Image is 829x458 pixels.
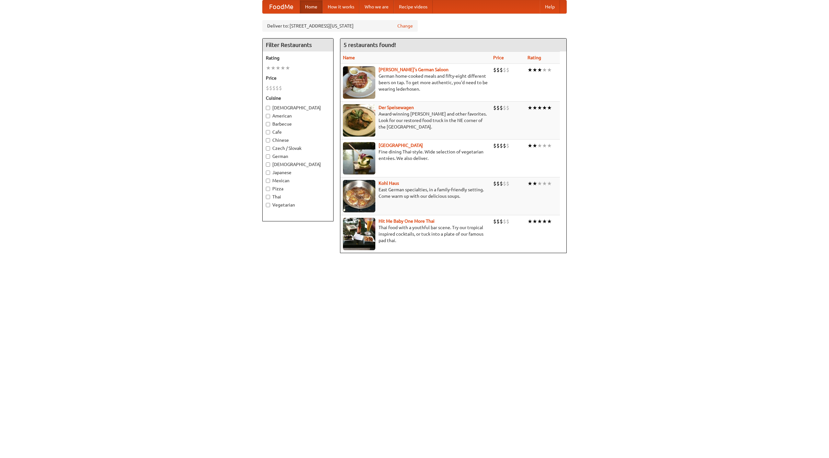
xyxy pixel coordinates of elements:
label: Vegetarian [266,202,330,208]
input: Czech / Slovak [266,146,270,151]
li: ★ [280,64,285,72]
li: ★ [537,218,542,225]
img: speisewagen.jpg [343,104,375,137]
li: $ [503,180,506,187]
a: [PERSON_NAME]'s German Saloon [379,67,449,72]
li: $ [506,218,509,225]
label: [DEMOGRAPHIC_DATA] [266,161,330,168]
label: Chinese [266,137,330,143]
li: ★ [547,104,552,111]
input: American [266,114,270,118]
img: esthers.jpg [343,66,375,99]
li: $ [503,142,506,149]
a: Recipe videos [394,0,433,13]
input: Vegetarian [266,203,270,207]
p: German home-cooked meals and fifty-eight different beers on tap. To get more authentic, you'd nee... [343,73,488,92]
input: Japanese [266,171,270,175]
li: $ [269,84,272,92]
label: Barbecue [266,121,330,127]
li: ★ [542,218,547,225]
li: $ [500,180,503,187]
a: FoodMe [263,0,300,13]
li: ★ [532,142,537,149]
li: $ [493,104,496,111]
a: Change [397,23,413,29]
a: Kohl Haus [379,181,399,186]
li: ★ [547,142,552,149]
img: satay.jpg [343,142,375,174]
li: $ [272,84,276,92]
li: $ [500,66,503,73]
label: Mexican [266,177,330,184]
li: ★ [547,218,552,225]
li: ★ [547,66,552,73]
li: $ [266,84,269,92]
a: Hit Me Baby One More Thai [379,218,435,224]
li: $ [500,218,503,225]
li: ★ [547,180,552,187]
a: Name [343,55,355,60]
a: Help [540,0,560,13]
li: ★ [542,142,547,149]
li: ★ [532,180,537,187]
li: ★ [285,64,290,72]
li: $ [493,66,496,73]
p: Fine dining Thai-style. Wide selection of vegetarian entrées. We also deliver. [343,149,488,162]
li: $ [503,104,506,111]
label: Cafe [266,129,330,135]
ng-pluralize: 5 restaurants found! [344,42,396,48]
li: $ [493,180,496,187]
li: ★ [537,66,542,73]
p: East German specialties, in a family-friendly setting. Come warm up with our delicious soups. [343,186,488,199]
li: $ [506,104,509,111]
a: Who we are [359,0,394,13]
li: ★ [528,180,532,187]
b: [GEOGRAPHIC_DATA] [379,143,423,148]
li: ★ [542,104,547,111]
label: Czech / Slovak [266,145,330,151]
h5: Rating [266,55,330,61]
input: German [266,154,270,159]
label: Japanese [266,169,330,176]
a: Rating [528,55,541,60]
li: ★ [542,66,547,73]
li: $ [493,142,496,149]
div: Deliver to: [STREET_ADDRESS][US_STATE] [262,20,418,32]
a: How it works [323,0,359,13]
li: $ [496,142,500,149]
li: $ [496,66,500,73]
input: Mexican [266,179,270,183]
li: $ [279,84,282,92]
li: $ [506,142,509,149]
li: $ [506,180,509,187]
li: ★ [271,64,276,72]
li: ★ [537,104,542,111]
p: Thai food with a youthful bar scene. Try our tropical inspired cocktails, or tuck into a plate of... [343,224,488,244]
label: German [266,153,330,160]
li: $ [496,218,500,225]
input: Cafe [266,130,270,134]
li: ★ [528,218,532,225]
li: ★ [266,64,271,72]
h5: Cuisine [266,95,330,101]
li: $ [503,218,506,225]
li: ★ [537,180,542,187]
li: ★ [528,142,532,149]
li: ★ [542,180,547,187]
input: [DEMOGRAPHIC_DATA] [266,106,270,110]
label: American [266,113,330,119]
input: [DEMOGRAPHIC_DATA] [266,162,270,167]
li: $ [500,142,503,149]
a: Home [300,0,323,13]
input: Thai [266,195,270,199]
li: $ [493,218,496,225]
label: Thai [266,194,330,200]
input: Barbecue [266,122,270,126]
img: kohlhaus.jpg [343,180,375,212]
a: Der Speisewagen [379,105,414,110]
li: $ [503,66,506,73]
